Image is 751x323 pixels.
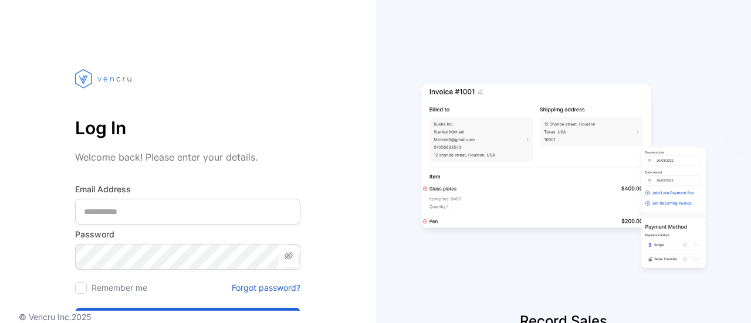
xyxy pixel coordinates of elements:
[232,281,300,294] a: Forgot password?
[417,47,710,311] img: slider image
[75,114,300,142] p: Log In
[92,283,147,293] label: Remember me
[75,183,300,195] label: Email Address
[75,47,134,110] img: vencru logo
[75,150,300,164] p: Welcome back! Please enter your details.
[75,228,300,240] label: Password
